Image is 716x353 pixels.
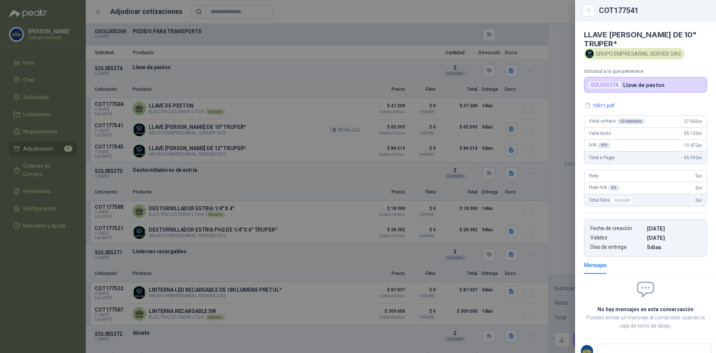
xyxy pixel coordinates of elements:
[684,155,702,160] span: 65.592
[584,68,707,74] p: Solicitud a la que pertenece
[698,120,702,124] span: ,00
[698,186,702,190] span: ,00
[647,235,701,241] p: [DATE]
[698,174,702,178] span: ,00
[584,261,607,269] div: Mensajes
[698,198,702,202] span: ,00
[623,82,665,88] p: Llave de peston
[589,173,599,179] span: Flete
[584,48,684,59] div: GRUPO EMPRESARIAL SERVER SAS
[698,156,702,160] span: ,80
[608,185,619,191] div: 0 %
[584,30,707,48] h4: LLAVE [PERSON_NAME] DE 10" TRUPER*
[684,143,702,148] span: 10.472
[589,131,610,136] span: Valor bruto
[589,118,645,124] span: Valor unitario
[585,50,594,58] img: Company Logo
[589,185,619,191] span: Flete IVA
[590,225,644,232] p: Fecha de creación
[695,173,702,179] span: 0
[698,143,702,148] span: ,80
[695,198,702,203] span: 0
[590,244,644,250] p: Días de entrega
[647,244,701,250] p: 5 dias
[684,119,702,124] span: 27.560
[647,225,701,232] p: [DATE]
[584,6,593,15] button: Close
[584,102,615,109] button: 15511.pdf
[698,131,702,136] span: ,00
[695,185,702,191] span: 0
[611,196,633,205] div: Incluido
[597,142,611,148] div: 19 %
[584,305,707,313] h2: No hay mensajes en esta conversación
[589,142,610,148] span: IVA
[584,313,707,330] p: Puedes enviar un mensaje al comprador usando la caja de texto de abajo.
[617,118,645,124] div: x 2 Unidades
[587,80,622,89] div: SOL055374
[590,235,644,241] p: Validez
[589,155,615,160] span: Total a Pagar
[599,7,707,14] div: COT177541
[589,196,635,205] span: Total Flete
[684,131,702,136] span: 55.120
